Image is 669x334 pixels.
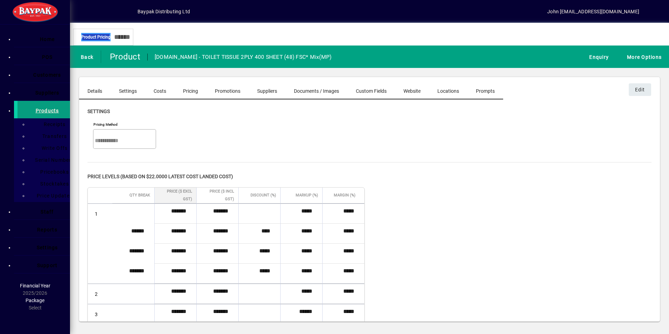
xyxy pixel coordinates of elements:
span: Promotions [215,89,240,93]
td: 2 [88,284,112,304]
a: Price Updates [31,190,70,202]
a: Serial Numbers [31,154,70,166]
span: Serial Numbers [31,157,74,163]
span: Transfers [38,133,67,139]
td: 3 [88,304,112,324]
button: Back [76,50,95,63]
app-page-header-button: Back [70,50,101,63]
a: Home [17,29,70,47]
span: Margin (%) [334,192,355,199]
a: Write Offs [31,142,70,154]
a: Receipts [31,118,70,130]
span: Financial Year [20,283,50,288]
span: Receipts [40,121,66,127]
span: Back [77,51,93,63]
a: Stocktakes [31,178,70,190]
span: Settings [37,245,58,250]
span: Discount (%) [251,192,276,199]
span: Products [36,108,59,113]
span: Pricing [183,89,198,93]
span: Settings [119,89,137,93]
div: [DOMAIN_NAME] - TOILET TISSUE 2PLY 400 SHEET (48) FSC* Mix(MP) [155,51,332,63]
a: Reports [17,220,70,237]
span: Custom Fields [356,89,387,93]
span: Reports [37,227,57,232]
button: More Options [622,50,663,63]
button: Profile [115,5,138,18]
span: Website [403,89,421,93]
span: Suppliers [257,89,277,93]
span: Support [37,263,58,268]
button: Add [93,5,115,18]
span: Price ($ incl GST) [201,188,234,203]
span: Qty Break [129,192,150,199]
span: Edit [635,84,645,95]
span: Package [26,298,44,303]
span: Staff [41,209,54,215]
span: Markup (%) [296,192,318,199]
mat-label: Pricing method [93,122,118,126]
a: Pricebooks [31,166,70,178]
span: Suppliers [35,90,59,96]
span: Prompts [476,89,495,93]
span: Settings [87,109,110,114]
a: Settings [17,238,70,255]
div: Product [106,51,140,62]
a: Suppliers [17,83,70,100]
span: Locations [437,89,459,93]
span: POS [42,54,53,60]
span: Write Offs [37,145,68,151]
span: More Options [624,51,662,63]
a: Support [17,256,70,273]
span: Price ($ excl GST) [159,188,192,203]
span: Price levels (based on $22.0000 Latest cost landed cost) [87,174,233,179]
span: Documents / Images [294,89,339,93]
button: Enquiry [584,50,611,63]
a: Transfers [31,130,70,142]
a: Staff [17,202,70,220]
a: Customers [17,65,70,83]
span: Details [87,89,102,93]
span: Enquiry [586,51,609,63]
button: Edit [629,83,651,96]
span: Customers [33,72,61,78]
span: Price Updates [33,193,72,199]
a: Knowledge Base [646,1,660,24]
td: 1 [88,203,112,224]
div: Baypak Distributing Ltd [138,6,190,17]
div: John [EMAIL_ADDRESS][DOMAIN_NAME] [547,6,639,17]
span: Stocktakes [36,181,69,187]
span: Pricebooks [36,169,69,175]
span: Costs [154,89,166,93]
span: Product Pricing [81,33,111,41]
span: Home [40,36,55,42]
a: POS [17,47,70,65]
a: Products [14,101,70,118]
